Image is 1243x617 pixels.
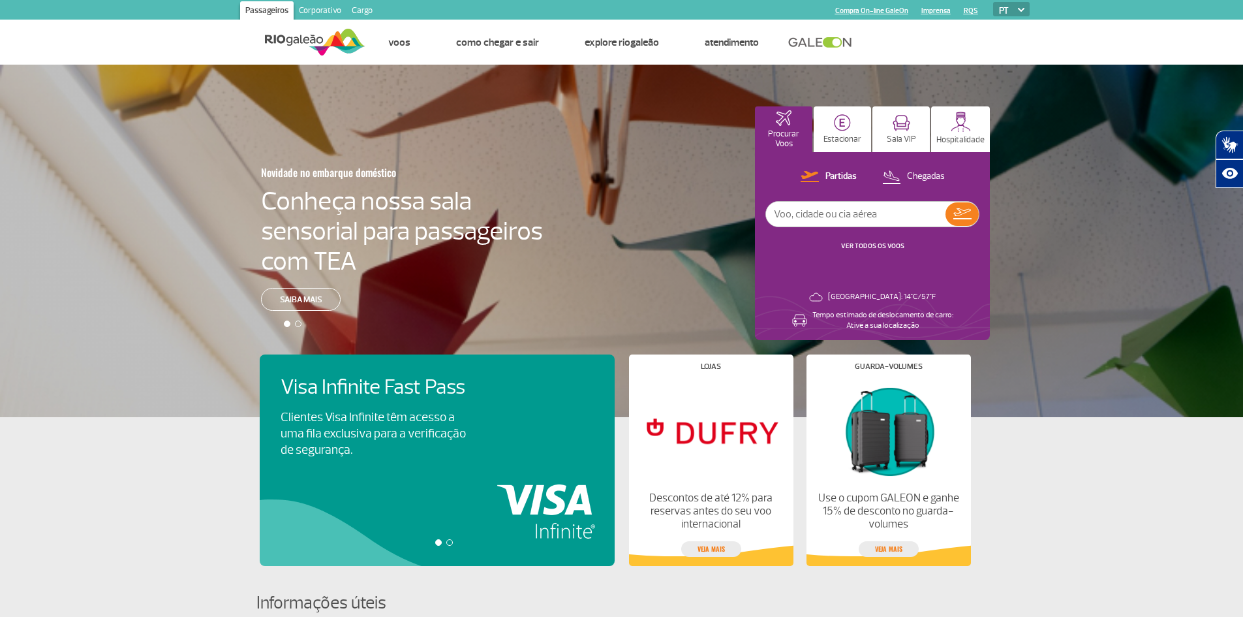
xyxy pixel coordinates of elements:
button: Procurar Voos [755,106,812,152]
h4: Lojas [701,363,721,370]
p: Chegadas [907,170,945,183]
a: VER TODOS OS VOOS [841,242,904,250]
input: Voo, cidade ou cia aérea [766,202,945,227]
img: vipRoom.svg [893,115,910,131]
img: Lojas [639,381,782,481]
a: Cargo [346,1,378,22]
a: Saiba mais [261,288,341,311]
button: VER TODOS OS VOOS [837,241,908,251]
h4: Conheça nossa sala sensorial para passageiros com TEA [261,186,543,276]
button: Hospitalidade [931,106,990,152]
a: Imprensa [921,7,951,15]
a: veja mais [859,541,919,557]
button: Chegadas [878,168,949,185]
p: Partidas [825,170,857,183]
button: Partidas [797,168,861,185]
h4: Visa Infinite Fast Pass [281,375,488,400]
p: Estacionar [823,134,861,144]
button: Abrir tradutor de língua de sinais. [1216,131,1243,159]
p: Hospitalidade [936,135,985,145]
a: Compra On-line GaleOn [835,7,908,15]
a: Explore RIOgaleão [585,36,659,49]
a: Como chegar e sair [456,36,539,49]
p: Clientes Visa Infinite têm acesso a uma fila exclusiva para a verificação de segurança. [281,409,466,458]
p: Sala VIP [887,134,916,144]
a: Passageiros [240,1,294,22]
img: airplaneHomeActive.svg [776,110,791,126]
a: Corporativo [294,1,346,22]
a: Atendimento [705,36,759,49]
img: carParkingHome.svg [834,114,851,131]
div: Plugin de acessibilidade da Hand Talk. [1216,131,1243,188]
button: Abrir recursos assistivos. [1216,159,1243,188]
button: Sala VIP [872,106,930,152]
h4: Guarda-volumes [855,363,923,370]
p: Procurar Voos [761,129,806,149]
h3: Novidade no embarque doméstico [261,159,479,186]
a: Visa Infinite Fast PassClientes Visa Infinite têm acesso a uma fila exclusiva para a verificação ... [281,375,594,458]
h4: Informações úteis [256,591,987,615]
img: Guarda-volumes [817,381,959,481]
a: Voos [388,36,410,49]
a: veja mais [681,541,741,557]
button: Estacionar [814,106,871,152]
p: Use o cupom GALEON e ganhe 15% de desconto no guarda-volumes [817,492,959,531]
p: [GEOGRAPHIC_DATA]: 14°C/57°F [828,292,936,302]
p: Tempo estimado de deslocamento de carro: Ative a sua localização [812,310,953,331]
p: Descontos de até 12% para reservas antes do seu voo internacional [639,492,782,531]
a: RQS [964,7,978,15]
img: hospitality.svg [951,112,971,132]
